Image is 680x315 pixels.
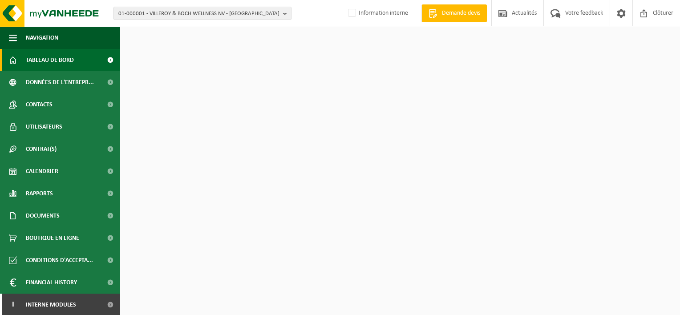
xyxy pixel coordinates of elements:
[26,227,79,249] span: Boutique en ligne
[26,160,58,182] span: Calendrier
[26,205,60,227] span: Documents
[26,249,93,271] span: Conditions d'accepta...
[26,182,53,205] span: Rapports
[346,7,408,20] label: Information interne
[26,138,57,160] span: Contrat(s)
[26,93,53,116] span: Contacts
[113,7,291,20] button: 01-000001 - VILLEROY & BOCH WELLNESS NV - [GEOGRAPHIC_DATA]
[26,116,62,138] span: Utilisateurs
[118,7,279,20] span: 01-000001 - VILLEROY & BOCH WELLNESS NV - [GEOGRAPHIC_DATA]
[26,271,77,294] span: Financial History
[440,9,482,18] span: Demande devis
[421,4,487,22] a: Demande devis
[26,49,74,71] span: Tableau de bord
[26,27,58,49] span: Navigation
[26,71,94,93] span: Données de l'entrepr...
